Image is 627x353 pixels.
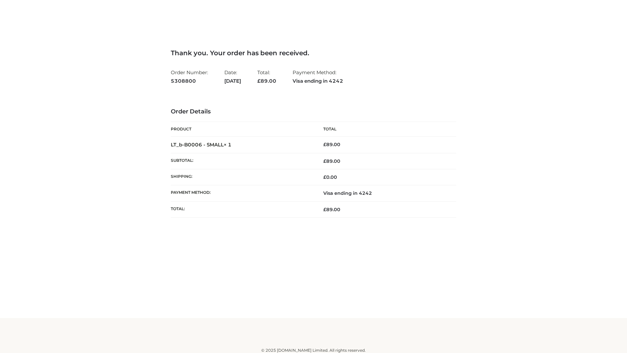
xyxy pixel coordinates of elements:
li: Total: [257,67,276,87]
td: Visa ending in 4242 [313,185,456,201]
bdi: 89.00 [323,142,340,147]
span: £ [323,174,326,180]
strong: LT_b-B0006 - SMALL [171,142,232,148]
span: 89.00 [323,207,340,212]
span: 89.00 [257,78,276,84]
th: Total: [171,201,313,217]
span: £ [323,207,326,212]
span: 89.00 [323,158,340,164]
span: £ [323,142,326,147]
strong: × 1 [224,142,232,148]
span: £ [257,78,261,84]
li: Date: [224,67,241,87]
h3: Thank you. Your order has been received. [171,49,456,57]
span: £ [323,158,326,164]
bdi: 0.00 [323,174,337,180]
th: Product [171,122,313,137]
li: Payment Method: [293,67,343,87]
h3: Order Details [171,108,456,115]
li: Order Number: [171,67,208,87]
th: Shipping: [171,169,313,185]
th: Subtotal: [171,153,313,169]
strong: Visa ending in 4242 [293,77,343,85]
strong: [DATE] [224,77,241,85]
th: Payment method: [171,185,313,201]
th: Total [313,122,456,137]
strong: 5308800 [171,77,208,85]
